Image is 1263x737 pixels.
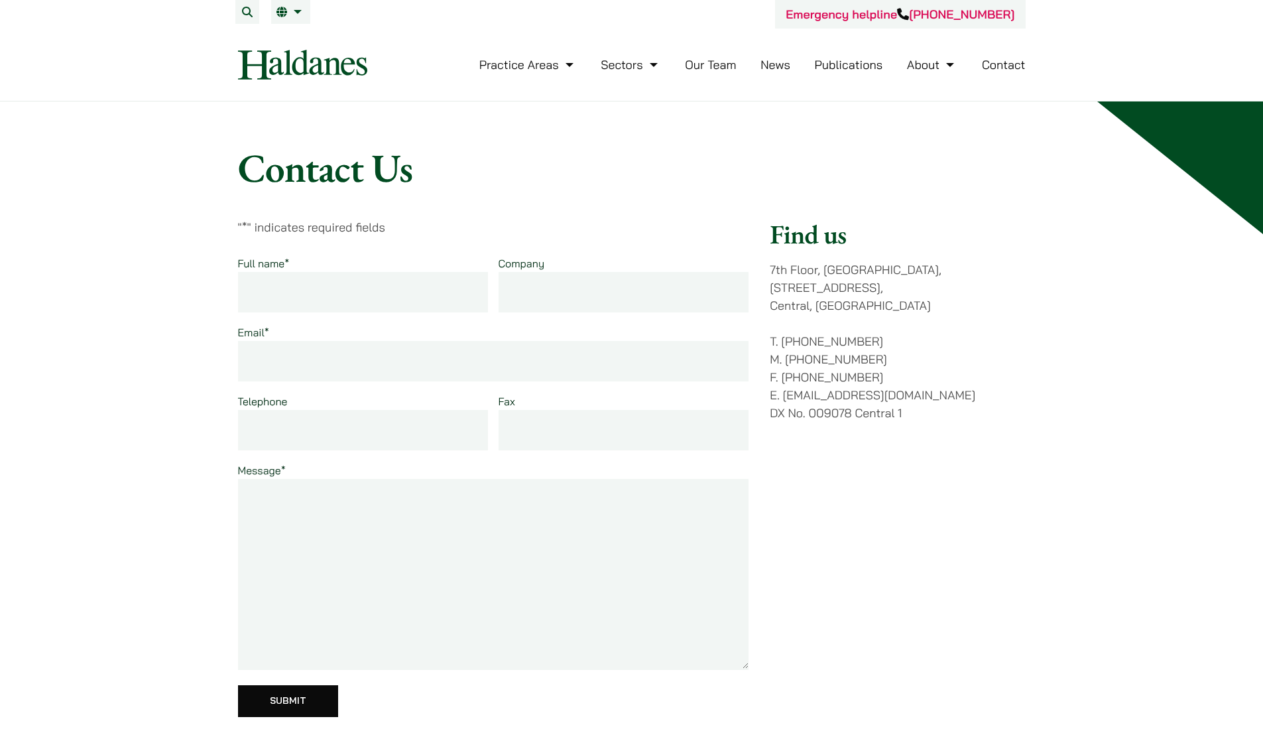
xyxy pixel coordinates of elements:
p: T. [PHONE_NUMBER] M. [PHONE_NUMBER] F. [PHONE_NUMBER] E. [EMAIL_ADDRESS][DOMAIN_NAME] DX No. 0090... [770,332,1025,422]
h1: Contact Us [238,144,1026,192]
a: About [907,57,957,72]
a: News [760,57,790,72]
img: Logo of Haldanes [238,50,367,80]
a: Contact [982,57,1026,72]
a: EN [276,7,305,17]
label: Telephone [238,395,288,408]
input: Submit [238,685,338,717]
label: Full name [238,257,290,270]
a: Sectors [601,57,660,72]
label: Message [238,464,286,477]
p: 7th Floor, [GEOGRAPHIC_DATA], [STREET_ADDRESS], Central, [GEOGRAPHIC_DATA] [770,261,1025,314]
a: Publications [815,57,883,72]
label: Email [238,326,269,339]
a: Practice Areas [479,57,577,72]
p: " " indicates required fields [238,218,749,236]
label: Fax [499,395,515,408]
a: Emergency helpline[PHONE_NUMBER] [786,7,1014,22]
h2: Find us [770,218,1025,250]
label: Company [499,257,545,270]
a: Our Team [685,57,736,72]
